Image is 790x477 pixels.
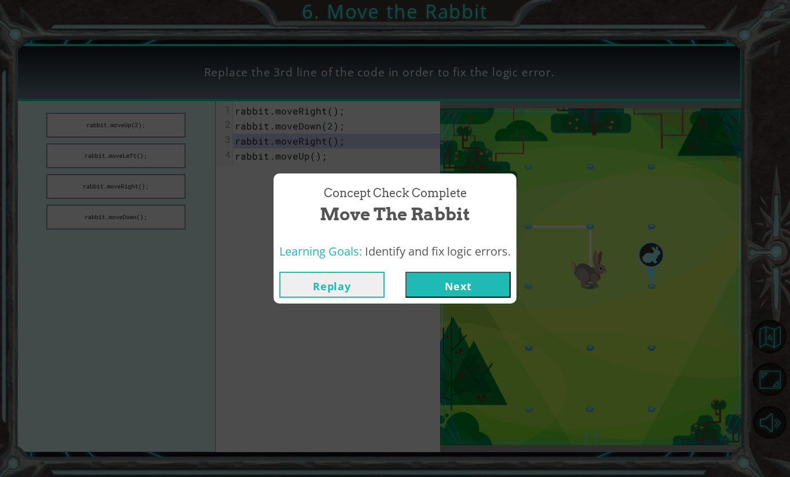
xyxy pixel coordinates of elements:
[405,272,511,298] button: Next
[324,185,467,202] span: Concept Check Complete
[279,272,385,298] button: Replay
[320,202,470,227] span: Move the Rabbit
[279,243,362,259] span: Learning Goals:
[365,243,511,259] span: Identify and fix logic errors.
